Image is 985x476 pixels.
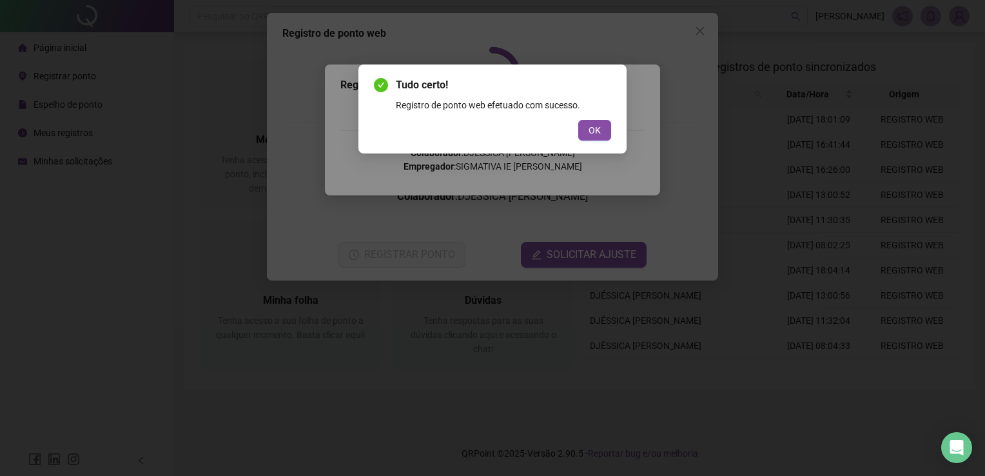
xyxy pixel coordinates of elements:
span: check-circle [374,78,388,92]
span: Tudo certo! [396,77,611,93]
button: OK [578,120,611,141]
div: Registro de ponto web efetuado com sucesso. [396,98,611,112]
span: OK [589,123,601,137]
div: Open Intercom Messenger [941,432,972,463]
